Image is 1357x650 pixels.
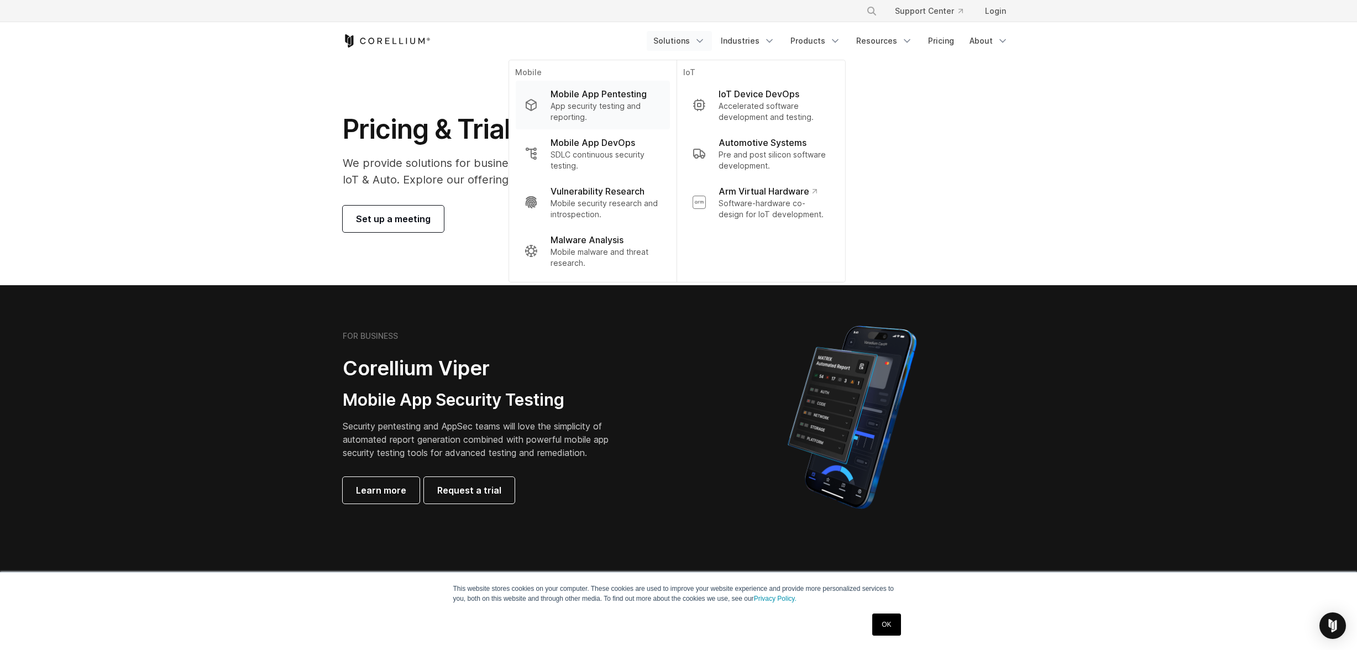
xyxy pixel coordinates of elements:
h1: Pricing & Trials [343,113,783,146]
div: Navigation Menu [853,1,1015,21]
h3: Mobile App Security Testing [343,390,626,411]
p: Accelerated software development and testing. [719,101,829,123]
a: About [963,31,1015,51]
h6: FOR BUSINESS [343,331,398,341]
p: Mobile App DevOps [551,136,635,149]
p: IoT [683,67,838,81]
p: Mobile App Pentesting [551,87,647,101]
a: Set up a meeting [343,206,444,232]
p: Malware Analysis [551,233,624,247]
p: IoT Device DevOps [719,87,799,101]
span: Request a trial [437,484,501,497]
a: OK [872,614,900,636]
p: SDLC continuous security testing. [551,149,661,171]
a: Resources [850,31,919,51]
a: Login [976,1,1015,21]
a: IoT Device DevOps Accelerated software development and testing. [683,81,838,129]
a: Products [784,31,847,51]
p: Mobile malware and threat research. [551,247,661,269]
span: Learn more [356,484,406,497]
p: Mobile security research and introspection. [551,198,661,220]
div: Navigation Menu [647,31,1015,51]
a: Corellium Home [343,34,431,48]
a: Automotive Systems Pre and post silicon software development. [683,129,838,178]
p: This website stores cookies on your computer. These cookies are used to improve your website expe... [453,584,904,604]
a: Vulnerability Research Mobile security research and introspection. [515,178,669,227]
p: Pre and post silicon software development. [719,149,829,171]
img: Corellium MATRIX automated report on iPhone showing app vulnerability test results across securit... [769,321,935,514]
a: Pricing [921,31,961,51]
div: Open Intercom Messenger [1319,612,1346,639]
p: Arm Virtual Hardware [719,185,816,198]
a: Learn more [343,477,420,504]
p: Security pentesting and AppSec teams will love the simplicity of automated report generation comb... [343,420,626,459]
a: Mobile App Pentesting App security testing and reporting. [515,81,669,129]
a: Privacy Policy. [754,595,797,602]
span: Set up a meeting [356,212,431,226]
p: Mobile [515,67,669,81]
p: We provide solutions for businesses, research teams, community individuals, and IoT & Auto. Explo... [343,155,783,188]
p: App security testing and reporting. [551,101,661,123]
p: Vulnerability Research [551,185,645,198]
a: Arm Virtual Hardware Software-hardware co-design for IoT development. [683,178,838,227]
a: Mobile App DevOps SDLC continuous security testing. [515,129,669,178]
h2: Corellium Viper [343,356,626,381]
p: Software-hardware co-design for IoT development. [719,198,829,220]
a: Industries [714,31,782,51]
button: Search [862,1,882,21]
a: Request a trial [424,477,515,504]
a: Solutions [647,31,712,51]
a: Support Center [886,1,972,21]
p: Automotive Systems [719,136,806,149]
a: Malware Analysis Mobile malware and threat research. [515,227,669,275]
